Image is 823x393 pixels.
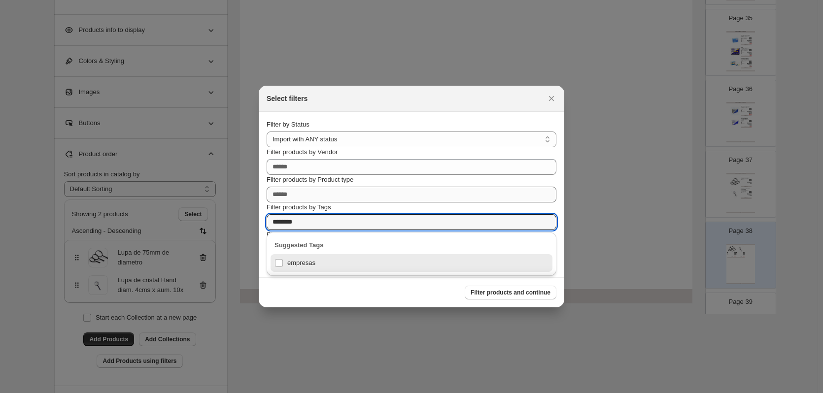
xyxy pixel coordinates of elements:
[267,94,308,103] h2: Select filters
[465,286,556,299] button: Filter products and continue
[267,254,556,272] li: empresas
[471,289,550,296] span: Filter products and continue
[267,176,353,183] span: Filter products by Product type
[267,203,331,211] span: Filter products by Tags
[267,148,338,156] span: Filter products by Vendor
[267,121,309,128] span: Filter by Status
[274,241,323,249] span: Suggested Tags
